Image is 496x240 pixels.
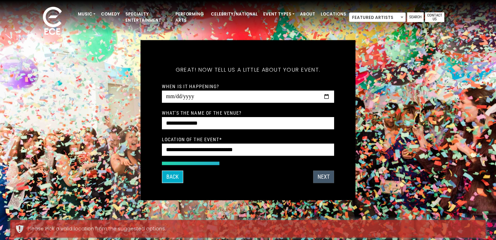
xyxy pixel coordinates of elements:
span: Featured Artists [349,12,406,22]
label: Location of the event [162,136,222,142]
a: Contact Us [425,12,444,22]
label: What's the name of the venue? [162,109,241,116]
label: When is it happening? [162,83,219,89]
img: ece_new_logo_whitev2-1.png [35,5,70,38]
div: Please Pick a valid location from the suggested options. [28,225,480,232]
a: Locations [318,8,349,20]
a: Music [75,8,98,20]
h5: Great! Now tell us a little about your event. [162,57,334,82]
a: About [297,8,318,20]
button: Back [162,170,183,183]
a: Comedy [98,8,123,20]
span: Featured Artists [349,13,405,22]
a: Celebrity/National [208,8,260,20]
a: Event Types [260,8,297,20]
a: Specialty Entertainment [123,8,173,26]
a: Performing Arts [173,8,208,26]
button: Next [313,170,334,183]
a: Search [407,12,424,22]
